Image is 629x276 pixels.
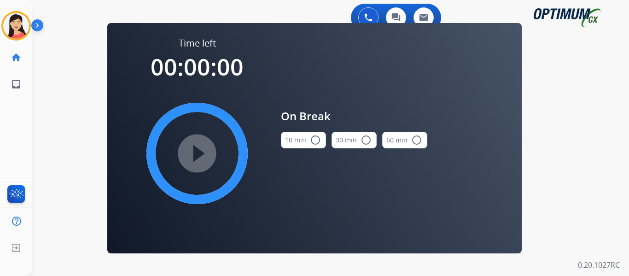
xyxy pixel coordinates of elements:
[11,79,22,90] mat-icon: inbox
[578,259,620,270] p: 0.20.1027RC
[179,37,216,50] span: Time left
[332,132,377,148] button: 30 min
[382,132,427,148] button: 60 min
[310,135,321,146] mat-icon: radio_button_unchecked
[3,13,29,39] img: avatar
[11,52,22,63] mat-icon: home
[411,135,422,146] mat-icon: radio_button_unchecked
[281,108,427,124] span: On Break
[281,132,326,148] button: 10 min
[151,51,244,82] span: 00:00:00
[361,135,372,146] mat-icon: radio_button_unchecked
